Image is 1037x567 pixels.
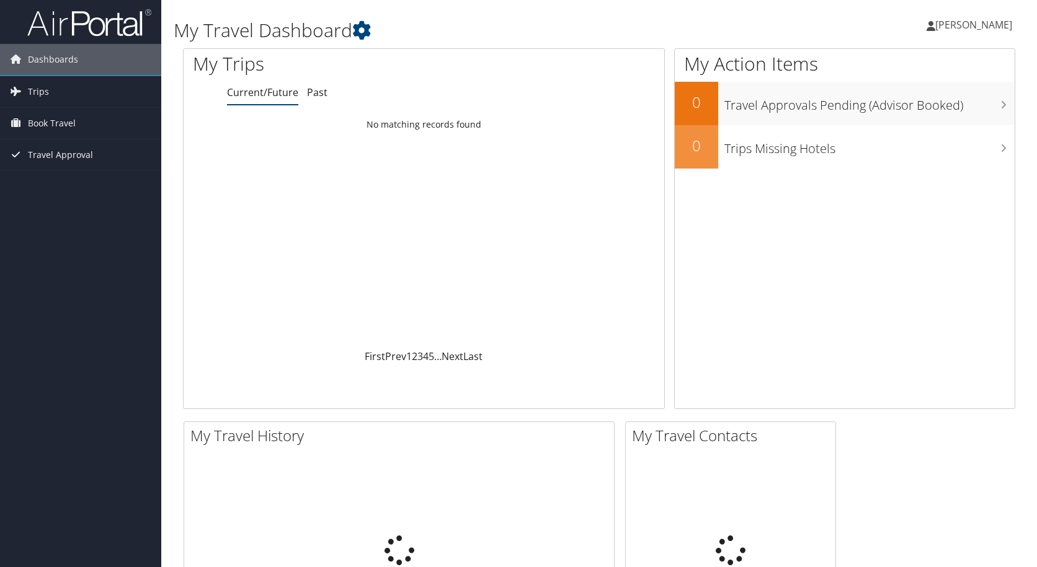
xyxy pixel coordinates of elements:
h3: Trips Missing Hotels [724,134,1015,157]
a: 3 [417,349,423,363]
a: Prev [385,349,406,363]
a: 2 [412,349,417,363]
a: Next [442,349,463,363]
span: Book Travel [28,108,76,139]
h1: My Action Items [675,51,1015,77]
h3: Travel Approvals Pending (Advisor Booked) [724,90,1015,114]
a: 4 [423,349,429,363]
h1: My Travel Dashboard [174,17,741,43]
img: airportal-logo.png [27,8,151,37]
a: 0Trips Missing Hotels [675,125,1015,169]
a: Current/Future [227,86,298,99]
a: Past [307,86,327,99]
span: … [434,349,442,363]
a: 5 [429,349,434,363]
a: 1 [406,349,412,363]
h2: My Travel Contacts [632,425,835,446]
a: 0Travel Approvals Pending (Advisor Booked) [675,82,1015,125]
span: Travel Approval [28,139,93,170]
td: No matching records found [184,113,664,136]
a: First [365,349,385,363]
span: Dashboards [28,44,78,75]
a: [PERSON_NAME] [927,6,1025,43]
h2: My Travel History [190,425,614,446]
h1: My Trips [193,51,455,77]
span: [PERSON_NAME] [935,18,1012,32]
h2: 0 [675,135,718,156]
span: Trips [28,76,49,107]
h2: 0 [675,92,718,113]
a: Last [463,349,483,363]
